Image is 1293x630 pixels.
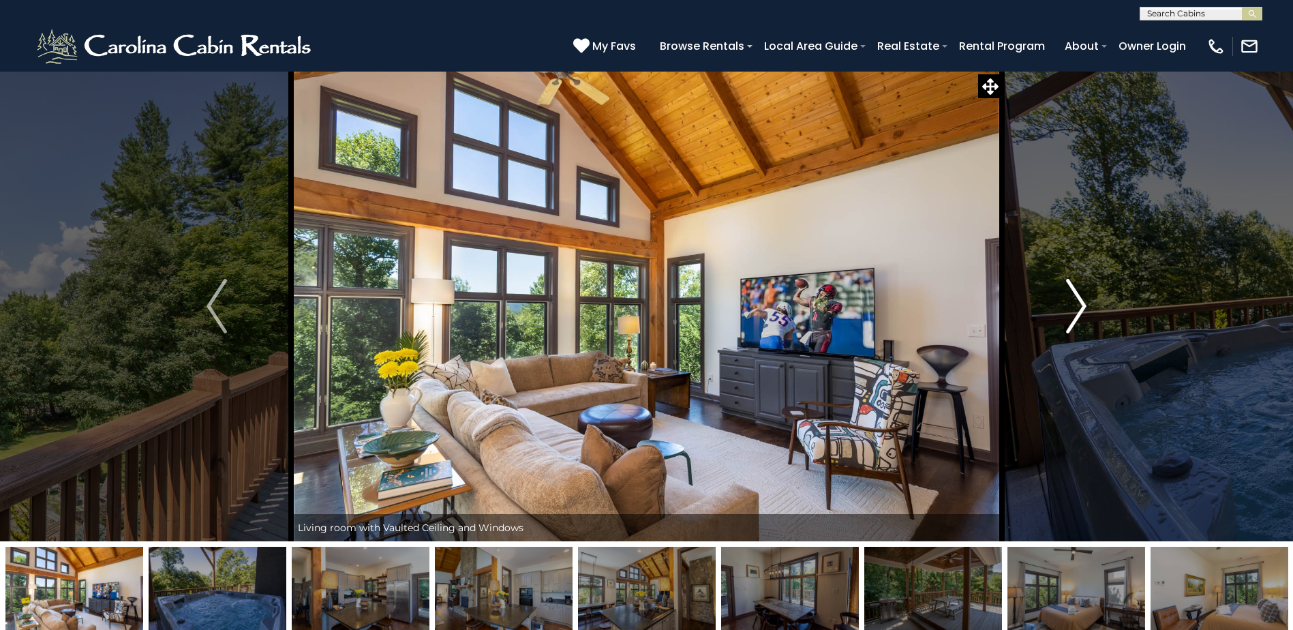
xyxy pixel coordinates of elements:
[207,279,227,333] img: arrow
[592,37,636,55] span: My Favs
[870,34,946,58] a: Real Estate
[952,34,1052,58] a: Rental Program
[1112,34,1193,58] a: Owner Login
[1002,71,1151,541] button: Next
[142,71,291,541] button: Previous
[573,37,639,55] a: My Favs
[34,26,317,67] img: White-1-2.png
[1206,37,1226,56] img: phone-regular-white.png
[1058,34,1106,58] a: About
[653,34,751,58] a: Browse Rentals
[291,514,1002,541] div: Living room with Vaulted Ceiling and Windows
[1240,37,1259,56] img: mail-regular-white.png
[757,34,864,58] a: Local Area Guide
[1066,279,1086,333] img: arrow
